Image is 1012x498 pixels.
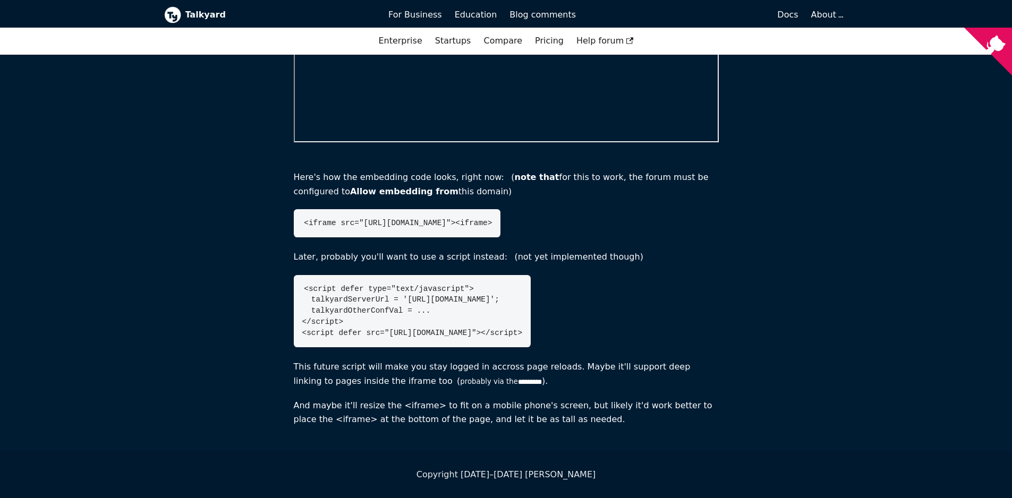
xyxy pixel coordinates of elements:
[294,399,719,427] p: And maybe it'll resize the <iframe> to fit on a mobile phone's screen, but likely it'd work bette...
[483,36,522,46] a: Compare
[294,360,719,388] p: This future script will make you stay logged in accross page reloads. Maybe it'll support deep li...
[448,6,504,24] a: Education
[164,468,848,482] div: Copyright [DATE]–[DATE] [PERSON_NAME]
[294,170,719,199] p: Here's how the embedding code looks, right now: ( for this to work, the forum must be configured ...
[185,8,374,22] b: Talkyard
[503,6,582,24] a: Blog comments
[294,250,719,264] p: Later, probably you'll want to use a script instead: (not yet implemented though)
[515,172,559,182] b: note that
[388,10,442,20] span: For Business
[455,10,497,20] span: Education
[509,10,576,20] span: Blog comments
[460,377,542,385] small: probably via the
[529,32,570,50] a: Pricing
[582,6,805,24] a: Docs
[164,6,181,23] img: Talkyard logo
[350,186,458,196] b: Allow embedding from
[304,219,492,227] code: <iframe src="[URL][DOMAIN_NAME]"><iframe>
[302,285,523,338] code: <script defer type="text/javascript"> talkyardServerUrl = '[URL][DOMAIN_NAME]'; talkyardOtherConf...
[429,32,478,50] a: Startups
[777,10,798,20] span: Docs
[576,36,634,46] span: Help forum
[382,6,448,24] a: For Business
[811,10,842,20] a: About
[164,6,374,23] a: Talkyard logoTalkyard
[570,32,640,50] a: Help forum
[372,32,428,50] a: Enterprise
